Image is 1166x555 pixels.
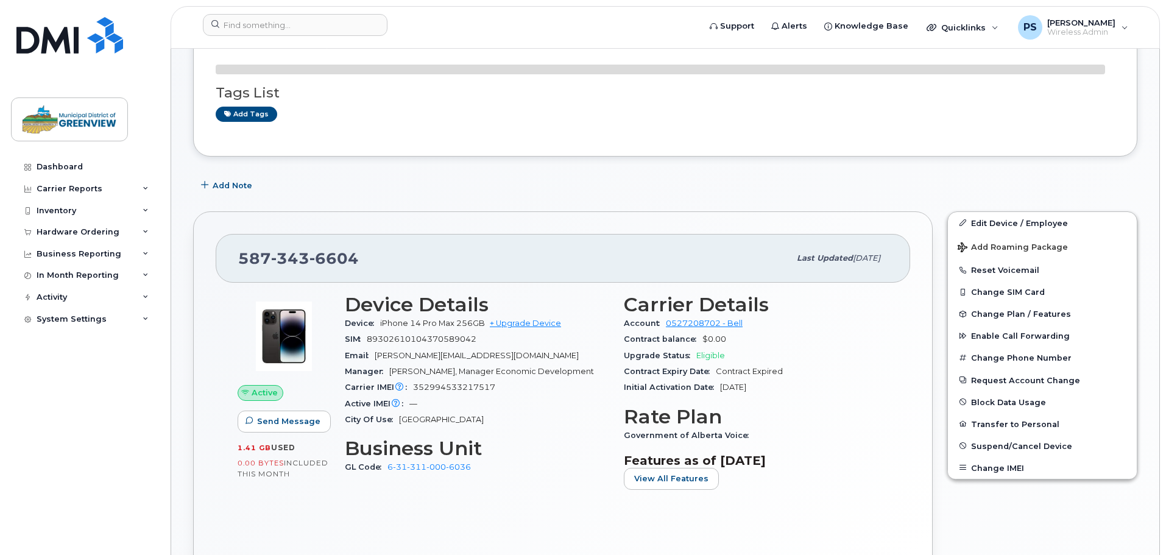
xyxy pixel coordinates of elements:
[345,334,367,344] span: SIM
[238,411,331,433] button: Send Message
[971,331,1070,341] span: Enable Call Forwarding
[216,107,277,122] a: Add tags
[971,309,1071,319] span: Change Plan / Features
[958,242,1068,254] span: Add Roaming Package
[666,319,743,328] a: 0527208702 - Bell
[247,300,320,373] img: image20231002-3703462-by0d28.jpeg
[387,462,471,472] a: 6-31-311-000-6036
[797,253,853,263] span: Last updated
[367,334,476,344] span: 89302610104370589042
[948,457,1137,479] button: Change IMEI
[941,23,986,32] span: Quicklinks
[948,391,1137,413] button: Block Data Usage
[624,319,666,328] span: Account
[1009,15,1137,40] div: Peter Stoodley
[238,444,271,452] span: 1.41 GB
[375,351,579,360] span: [PERSON_NAME][EMAIL_ADDRESS][DOMAIN_NAME]
[238,249,359,267] span: 587
[918,15,1007,40] div: Quicklinks
[624,351,696,360] span: Upgrade Status
[716,367,783,376] span: Contract Expired
[271,443,295,452] span: used
[1047,27,1115,37] span: Wireless Admin
[948,347,1137,369] button: Change Phone Number
[763,14,816,38] a: Alerts
[238,459,284,467] span: 0.00 Bytes
[948,212,1137,234] a: Edit Device / Employee
[345,319,380,328] span: Device
[624,453,888,468] h3: Features as of [DATE]
[782,20,807,32] span: Alerts
[971,441,1072,450] span: Suspend/Cancel Device
[216,85,1115,101] h3: Tags List
[702,334,726,344] span: $0.00
[1023,20,1037,35] span: PS
[948,259,1137,281] button: Reset Voicemail
[345,294,609,316] h3: Device Details
[624,367,716,376] span: Contract Expiry Date
[624,406,888,428] h3: Rate Plan
[948,413,1137,435] button: Transfer to Personal
[624,294,888,316] h3: Carrier Details
[624,431,755,440] span: Government of Alberta Voice
[634,473,708,484] span: View All Features
[853,253,880,263] span: [DATE]
[345,367,389,376] span: Manager
[345,415,399,424] span: City Of Use
[696,351,725,360] span: Eligible
[816,14,917,38] a: Knowledge Base
[948,325,1137,347] button: Enable Call Forwarding
[624,383,720,392] span: Initial Activation Date
[345,399,409,408] span: Active IMEI
[380,319,485,328] span: iPhone 14 Pro Max 256GB
[213,180,252,191] span: Add Note
[948,369,1137,391] button: Request Account Change
[345,383,413,392] span: Carrier IMEI
[257,415,320,427] span: Send Message
[413,383,495,392] span: 352994533217517
[624,468,719,490] button: View All Features
[409,399,417,408] span: —
[720,383,746,392] span: [DATE]
[193,175,263,197] button: Add Note
[345,437,609,459] h3: Business Unit
[1047,18,1115,27] span: [PERSON_NAME]
[389,367,594,376] span: [PERSON_NAME], Manager Economic Development
[701,14,763,38] a: Support
[948,303,1137,325] button: Change Plan / Features
[309,249,359,267] span: 6604
[948,435,1137,457] button: Suspend/Cancel Device
[399,415,484,424] span: [GEOGRAPHIC_DATA]
[271,249,309,267] span: 343
[345,462,387,472] span: GL Code
[203,14,387,36] input: Find something...
[345,351,375,360] span: Email
[835,20,908,32] span: Knowledge Base
[948,281,1137,303] button: Change SIM Card
[720,20,754,32] span: Support
[252,387,278,398] span: Active
[948,234,1137,259] button: Add Roaming Package
[624,334,702,344] span: Contract balance
[490,319,561,328] a: + Upgrade Device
